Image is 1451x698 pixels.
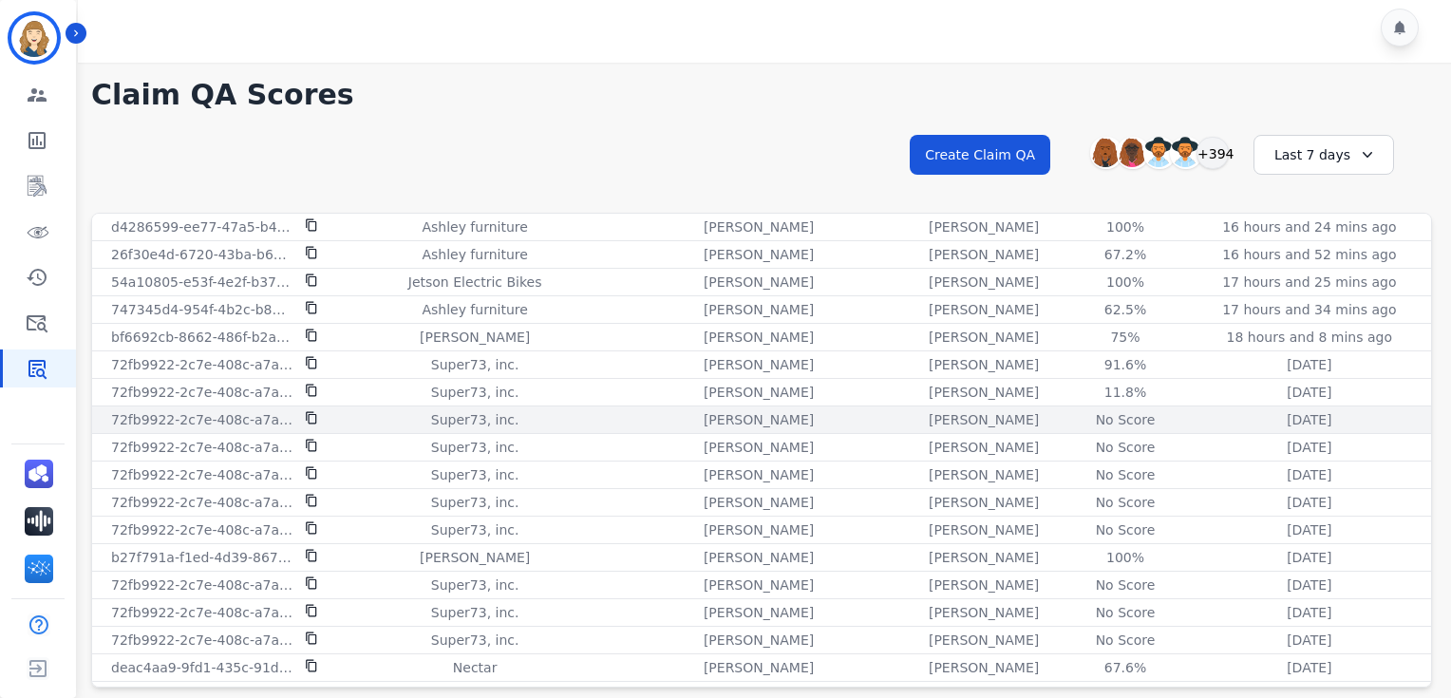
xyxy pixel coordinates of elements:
p: [PERSON_NAME] [929,217,1039,236]
p: [PERSON_NAME] [704,465,814,484]
p: [DATE] [1287,410,1331,429]
p: [DATE] [1287,575,1331,594]
p: [PERSON_NAME] [704,410,814,429]
p: 72fb9922-2c7e-408c-a7af-65fa3901b6bc [111,355,293,374]
p: Super73, inc. [431,631,519,650]
p: Jetson Electric Bikes [408,273,542,292]
div: No Score [1083,410,1168,429]
p: Super73, inc. [431,410,519,429]
button: Create Claim QA [910,135,1050,175]
p: 72fb9922-2c7e-408c-a7af-65fa3901b6bc [111,410,293,429]
h1: Claim QA Scores [91,78,1432,112]
p: [DATE] [1287,631,1331,650]
p: deac4aa9-9fd1-435c-91d0-cd6d8d760fce [111,658,293,677]
div: 62.5% [1083,300,1168,319]
p: 72fb9922-2c7e-408c-a7af-65fa3901b6bc [111,465,293,484]
p: 72fb9922-2c7e-408c-a7af-65fa3901b6bc [111,575,293,594]
div: No Score [1083,603,1168,622]
div: Last 7 days [1253,135,1394,175]
div: 91.6% [1083,355,1168,374]
p: [PERSON_NAME] [704,631,814,650]
p: 18 hours and 8 mins ago [1227,328,1392,347]
p: [DATE] [1287,658,1331,677]
div: No Score [1083,520,1168,539]
p: 72fb9922-2c7e-408c-a7af-65fa3901b6bc [111,631,293,650]
p: Super73, inc. [431,493,519,512]
p: [PERSON_NAME] [929,245,1039,264]
p: Super73, inc. [431,603,519,622]
p: [PERSON_NAME] [704,548,814,567]
p: Super73, inc. [431,438,519,457]
p: [PERSON_NAME] [929,410,1039,429]
p: [PERSON_NAME] [704,658,814,677]
p: [PERSON_NAME] [929,603,1039,622]
div: No Score [1083,438,1168,457]
p: 17 hours and 34 mins ago [1222,300,1396,319]
p: 16 hours and 24 mins ago [1222,217,1396,236]
p: 16 hours and 52 mins ago [1222,245,1396,264]
p: 747345d4-954f-4b2c-b864-97055a52b23f [111,300,293,319]
p: [PERSON_NAME] [704,273,814,292]
p: [PERSON_NAME] [929,658,1039,677]
p: bf6692cb-8662-486f-b2a4-0ab6fd7f1eda [111,328,293,347]
p: [DATE] [1287,383,1331,402]
p: [PERSON_NAME] [420,548,530,567]
p: Nectar [453,658,498,677]
p: [PERSON_NAME] [929,328,1039,347]
div: 67.2% [1083,245,1168,264]
p: Ashley furniture [422,245,527,264]
p: [DATE] [1287,355,1331,374]
div: 100% [1083,217,1168,236]
p: [DATE] [1287,603,1331,622]
p: [PERSON_NAME] [929,300,1039,319]
img: Bordered avatar [11,15,57,61]
p: 17 hours and 25 mins ago [1222,273,1396,292]
p: [PERSON_NAME] [929,548,1039,567]
p: Super73, inc. [431,383,519,402]
p: [PERSON_NAME] [929,520,1039,539]
div: No Score [1083,631,1168,650]
div: No Score [1083,465,1168,484]
p: Super73, inc. [431,520,519,539]
p: [PERSON_NAME] [929,631,1039,650]
p: d4286599-ee77-47a5-b489-140688ae9615 [111,217,293,236]
div: 100% [1083,548,1168,567]
p: [PERSON_NAME] [929,493,1039,512]
p: [DATE] [1287,465,1331,484]
p: [DATE] [1287,438,1331,457]
p: [DATE] [1287,493,1331,512]
p: [PERSON_NAME] [929,383,1039,402]
p: [PERSON_NAME] [929,355,1039,374]
p: [PERSON_NAME] [704,245,814,264]
p: 72fb9922-2c7e-408c-a7af-65fa3901b6bc [111,603,293,622]
p: 72fb9922-2c7e-408c-a7af-65fa3901b6bc [111,438,293,457]
p: [PERSON_NAME] [420,328,530,347]
p: Ashley furniture [422,217,527,236]
p: Super73, inc. [431,465,519,484]
p: Ashley furniture [422,300,527,319]
div: +394 [1197,137,1229,169]
p: [PERSON_NAME] [704,217,814,236]
div: No Score [1083,493,1168,512]
p: [PERSON_NAME] [704,493,814,512]
p: 72fb9922-2c7e-408c-a7af-65fa3901b6bc [111,520,293,539]
p: [PERSON_NAME] [704,603,814,622]
div: 100% [1083,273,1168,292]
p: [PERSON_NAME] [704,328,814,347]
div: No Score [1083,575,1168,594]
p: [PERSON_NAME] [704,355,814,374]
p: 54a10805-e53f-4e2f-b372-0f8fae910bd1 [111,273,293,292]
p: [DATE] [1287,520,1331,539]
p: 26f30e4d-6720-43ba-b63b-fc317e74265a [111,245,293,264]
p: [PERSON_NAME] [704,520,814,539]
p: [PERSON_NAME] [929,465,1039,484]
p: [PERSON_NAME] [704,575,814,594]
p: 72fb9922-2c7e-408c-a7af-65fa3901b6bc [111,383,293,402]
p: Super73, inc. [431,355,519,374]
div: 67.6% [1083,658,1168,677]
p: [PERSON_NAME] [929,273,1039,292]
p: Super73, inc. [431,575,519,594]
p: [PERSON_NAME] [704,300,814,319]
p: b27f791a-f1ed-4d39-8675-dbf2c5983b47 [111,548,293,567]
div: 75% [1083,328,1168,347]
